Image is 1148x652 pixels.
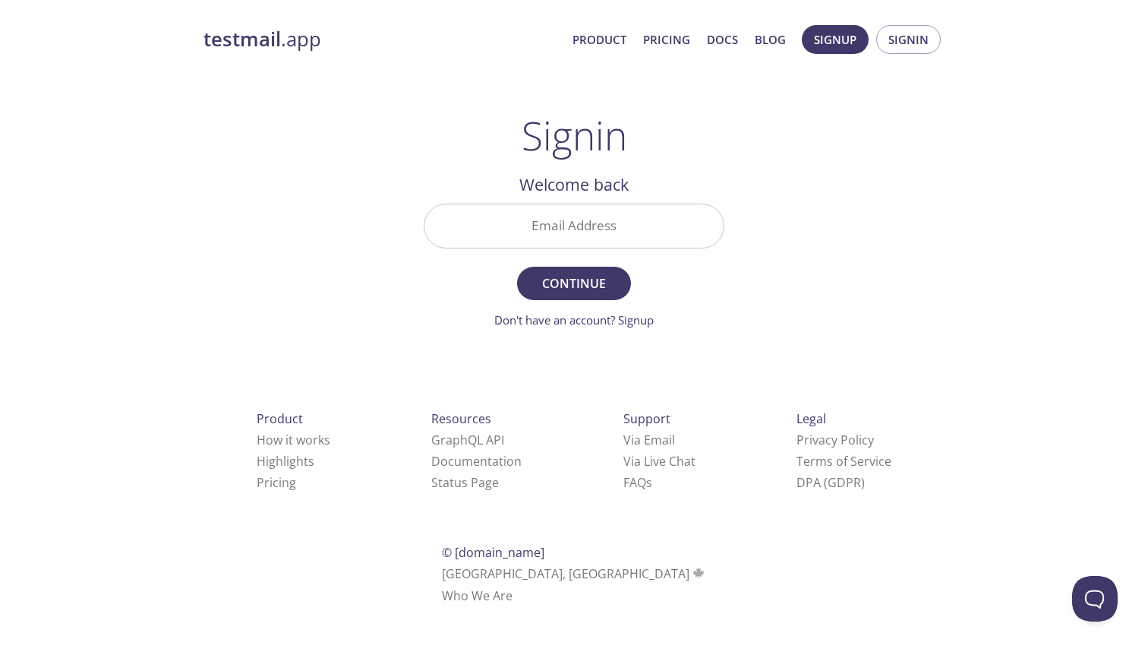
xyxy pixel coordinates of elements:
strong: testmail [203,26,281,52]
a: Via Email [623,432,675,448]
a: Highlights [257,453,314,470]
span: Signin [888,30,929,49]
a: Pricing [257,474,296,491]
a: Privacy Policy [796,432,874,448]
a: How it works [257,432,330,448]
h1: Signin [522,112,627,158]
span: Continue [534,273,614,294]
button: Signup [802,25,869,54]
a: Docs [707,30,738,49]
a: DPA (GDPR) [796,474,865,491]
span: Support [623,410,670,427]
iframe: Help Scout Beacon - Open [1072,576,1118,622]
span: s [646,474,652,491]
a: Product [572,30,626,49]
a: Pricing [643,30,690,49]
a: Terms of Service [796,453,891,470]
a: Documentation [431,453,522,470]
h2: Welcome back [424,172,724,198]
a: Who We Are [442,587,512,604]
span: © [DOMAIN_NAME] [442,544,544,561]
span: Legal [796,410,826,427]
a: Status Page [431,474,499,491]
a: Don't have an account? Signup [494,312,654,328]
span: Signup [814,30,856,49]
span: Resources [431,410,491,427]
a: Via Live Chat [623,453,695,470]
button: Continue [517,267,631,300]
span: [GEOGRAPHIC_DATA], [GEOGRAPHIC_DATA] [442,565,707,582]
a: FAQ [623,474,652,491]
a: testmail.app [203,27,560,52]
button: Signin [876,25,941,54]
span: Product [257,410,303,427]
a: Blog [755,30,786,49]
a: GraphQL API [431,432,504,448]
